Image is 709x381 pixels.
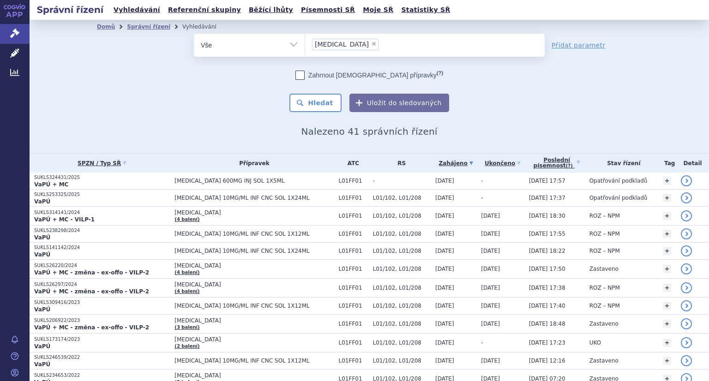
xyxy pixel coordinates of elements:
a: Běžící lhůty [246,4,296,16]
strong: VaPÚ + MC - VILP-1 [34,216,95,223]
th: Tag [658,154,676,173]
span: UKO [589,339,601,346]
span: [DATE] 17:23 [529,339,565,346]
p: SUKLS141142/2024 [34,244,170,251]
span: L01FF01 [339,357,368,364]
span: [MEDICAL_DATA] [174,281,334,288]
span: ROZ – NPM [589,248,620,254]
span: [MEDICAL_DATA] [174,262,334,269]
span: [DATE] [435,248,454,254]
span: L01/102, L01/208 [373,213,431,219]
span: [DATE] 17:40 [529,303,565,309]
th: ATC [334,154,368,173]
span: [DATE] 17:57 [529,178,565,184]
a: Referenční skupiny [165,4,244,16]
span: L01/102, L01/208 [373,285,431,291]
span: [DATE] [435,321,454,327]
a: Statistiky SŘ [398,4,453,16]
a: + [663,194,671,202]
a: Poslednípísemnost(?) [529,154,585,173]
span: [MEDICAL_DATA] [315,41,369,48]
button: Hledat [289,94,342,112]
span: L01FF01 [339,339,368,346]
span: [MEDICAL_DATA] [174,336,334,343]
span: [DATE] [435,213,454,219]
span: Zastaveno [589,357,619,364]
span: [DATE] 17:38 [529,285,565,291]
span: [DATE] 17:37 [529,195,565,201]
li: Vyhledávání [182,20,228,34]
span: [DATE] [435,178,454,184]
a: (2 balení) [174,344,199,349]
a: (4 balení) [174,270,199,275]
a: detail [681,300,692,311]
span: L01FF01 [339,285,368,291]
p: SUKLS309416/2023 [34,299,170,306]
span: [DATE] [481,357,500,364]
th: RS [368,154,431,173]
span: L01FF01 [339,266,368,272]
strong: VaPÚ [34,251,50,258]
a: detail [681,355,692,366]
span: [DATE] [481,321,500,327]
span: [MEDICAL_DATA] 10MG/ML INF CNC SOL 1X24ML [174,248,334,254]
span: [MEDICAL_DATA] 10MG/ML INF CNC SOL 1X12ML [174,357,334,364]
a: detail [681,245,692,256]
span: ROZ – NPM [589,285,620,291]
span: [DATE] [481,213,500,219]
a: + [663,357,671,365]
span: L01/102, L01/208 [373,357,431,364]
a: (3 balení) [174,325,199,330]
strong: VaPÚ + MC - změna - ex-offo - VILP-2 [34,269,149,276]
span: [DATE] [435,285,454,291]
span: L01/102, L01/208 [373,321,431,327]
span: L01/102, L01/208 [373,195,431,201]
a: Ukončeno [481,157,524,170]
span: L01/102, L01/208 [373,266,431,272]
p: SUKLS173174/2023 [34,336,170,343]
span: [DATE] [481,248,500,254]
label: Zahrnout [DEMOGRAPHIC_DATA] přípravky [295,71,443,80]
span: [MEDICAL_DATA] [174,209,334,216]
h2: Správní řízení [30,3,111,16]
th: Detail [676,154,709,173]
span: [DATE] [435,231,454,237]
span: × [371,41,377,47]
p: SUKLS314141/2024 [34,209,170,216]
span: ROZ – NPM [589,231,620,237]
span: [MEDICAL_DATA] 10MG/ML INF CNC SOL 1X24ML [174,195,334,201]
abbr: (?) [566,163,573,169]
a: Přidat parametr [552,41,606,50]
a: + [663,265,671,273]
span: [MEDICAL_DATA] 600MG INJ SOL 1X5ML [174,178,334,184]
span: [DATE] [435,303,454,309]
p: SUKLS238298/2024 [34,227,170,234]
a: detail [681,192,692,203]
span: [DATE] [435,195,454,201]
abbr: (?) [437,70,443,76]
span: Zastaveno [589,321,619,327]
span: L01/102, L01/208 [373,248,431,254]
span: [DATE] [435,357,454,364]
span: [MEDICAL_DATA] [174,317,334,324]
a: + [663,302,671,310]
span: [MEDICAL_DATA] 10MG/ML INF CNC SOL 1X12ML [174,303,334,309]
strong: VaPÚ + MC [34,181,68,188]
a: (4 balení) [174,289,199,294]
a: + [663,320,671,328]
p: SUKLS26297/2024 [34,281,170,288]
span: [DATE] [481,303,500,309]
span: [MEDICAL_DATA] [174,372,334,379]
th: Přípravek [170,154,334,173]
a: + [663,212,671,220]
p: SUKLS234653/2022 [34,372,170,379]
strong: VaPÚ + MC - změna - ex-offo - VILP-2 [34,288,149,295]
a: Písemnosti SŘ [298,4,358,16]
span: [MEDICAL_DATA] 10MG/ML INF CNC SOL 1X12ML [174,231,334,237]
strong: VaPÚ [34,198,50,205]
span: Nalezeno 41 správních řízení [301,126,437,137]
span: ROZ – NPM [589,213,620,219]
a: detail [681,210,692,221]
span: [DATE] 18:22 [529,248,565,254]
a: SPZN / Typ SŘ [34,157,170,170]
